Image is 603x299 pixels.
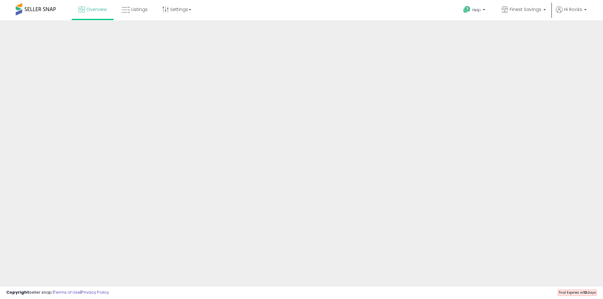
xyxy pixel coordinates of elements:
[556,6,587,20] a: Hi Rocks
[472,7,481,13] span: Help
[510,6,541,13] span: Finest Savings
[86,6,107,13] span: Overview
[463,6,471,13] i: Get Help
[564,6,582,13] span: Hi Rocks
[131,6,148,13] span: Listings
[458,1,492,20] a: Help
